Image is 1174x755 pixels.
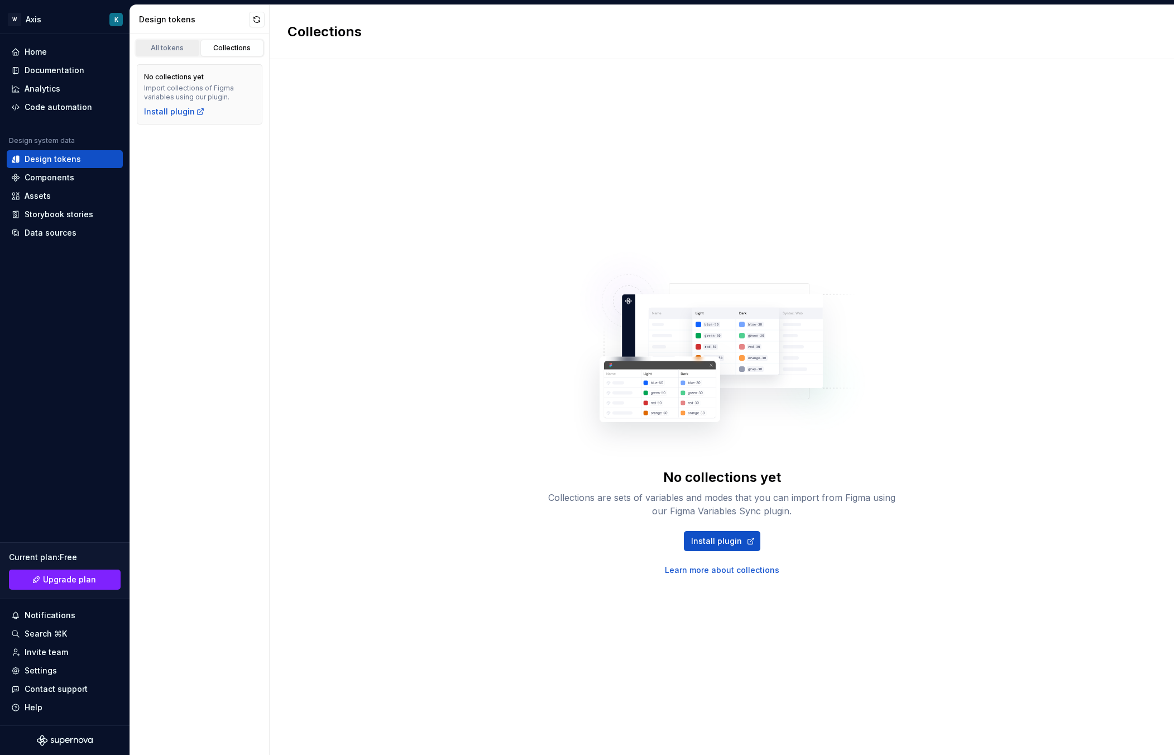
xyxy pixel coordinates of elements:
[7,699,123,716] button: Help
[9,570,121,590] a: Upgrade plan
[140,44,195,52] div: All tokens
[204,44,260,52] div: Collections
[665,565,779,576] a: Learn more about collections
[7,224,123,242] a: Data sources
[7,43,123,61] a: Home
[7,606,123,624] button: Notifications
[7,643,123,661] a: Invite team
[8,13,21,26] div: W
[25,190,51,202] div: Assets
[25,647,68,658] div: Invite team
[663,469,781,486] div: No collections yet
[7,625,123,643] button: Search ⌘K
[7,680,123,698] button: Contact support
[2,7,127,31] button: WAxisK
[7,98,123,116] a: Code automation
[25,83,60,94] div: Analytics
[25,65,84,76] div: Documentation
[25,684,88,695] div: Contact support
[144,84,255,102] div: Import collections of Figma variables using our plugin.
[25,227,76,238] div: Data sources
[25,102,92,113] div: Code automation
[7,206,123,223] a: Storybook stories
[543,491,900,518] div: Collections are sets of variables and modes that you can import from Figma using our Figma Variab...
[287,23,362,41] h2: Collections
[7,662,123,680] a: Settings
[114,15,118,24] div: K
[7,169,123,187] a: Components
[37,735,93,746] svg: Supernova Logo
[25,172,74,183] div: Components
[684,531,760,551] a: Install plugin
[144,106,205,117] a: Install plugin
[7,187,123,205] a: Assets
[26,14,41,25] div: Axis
[43,574,96,585] span: Upgrade plan
[25,628,67,639] div: Search ⌘K
[691,536,742,547] span: Install plugin
[25,610,75,621] div: Notifications
[7,150,123,168] a: Design tokens
[9,552,121,563] div: Current plan : Free
[25,46,47,58] div: Home
[25,665,57,676] div: Settings
[25,702,42,713] div: Help
[25,154,81,165] div: Design tokens
[144,73,204,82] div: No collections yet
[7,80,123,98] a: Analytics
[9,136,75,145] div: Design system data
[7,61,123,79] a: Documentation
[25,209,93,220] div: Storybook stories
[139,14,249,25] div: Design tokens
